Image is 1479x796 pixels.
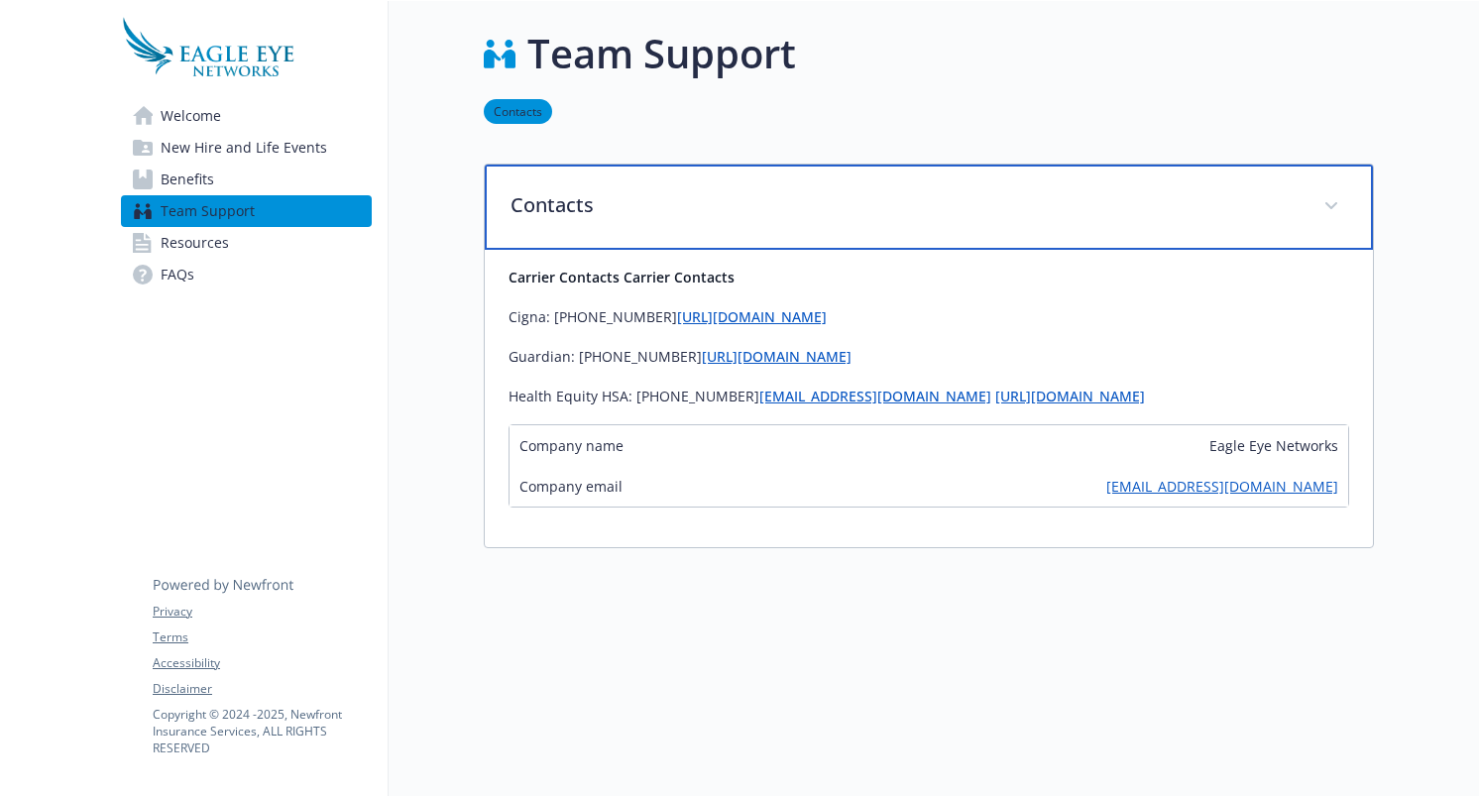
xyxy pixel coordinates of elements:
[509,385,1349,408] p: Health Equity HSA: [PHONE_NUMBER]
[509,345,1349,369] p: Guardian: [PHONE_NUMBER]
[485,165,1373,250] div: Contacts
[511,190,1300,220] p: Contacts
[121,227,372,259] a: Resources
[153,654,371,672] a: Accessibility
[624,268,735,286] strong: Carrier Contacts
[153,706,371,756] p: Copyright © 2024 - 2025 , Newfront Insurance Services, ALL RIGHTS RESERVED
[485,250,1373,547] div: Contacts
[153,603,371,621] a: Privacy
[161,227,229,259] span: Resources
[161,259,194,290] span: FAQs
[519,435,624,456] span: Company name
[519,476,623,497] span: Company email
[995,387,1145,405] a: [URL][DOMAIN_NAME]
[677,307,827,326] a: [URL][DOMAIN_NAME]
[121,259,372,290] a: FAQs
[161,132,327,164] span: New Hire and Life Events
[161,100,221,132] span: Welcome
[153,628,371,646] a: Terms
[121,100,372,132] a: Welcome
[153,680,371,698] a: Disclaimer
[1106,476,1338,497] a: [EMAIL_ADDRESS][DOMAIN_NAME]
[509,305,1349,329] p: Cigna: [PHONE_NUMBER]
[484,101,552,120] a: Contacts
[509,268,620,286] strong: Carrier Contacts
[121,132,372,164] a: New Hire and Life Events
[121,164,372,195] a: Benefits
[121,195,372,227] a: Team Support
[759,387,991,405] a: [EMAIL_ADDRESS][DOMAIN_NAME]
[161,164,214,195] span: Benefits
[702,347,852,366] a: [URL][DOMAIN_NAME]
[161,195,255,227] span: Team Support
[527,24,796,83] h1: Team Support
[1209,435,1338,456] span: Eagle Eye Networks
